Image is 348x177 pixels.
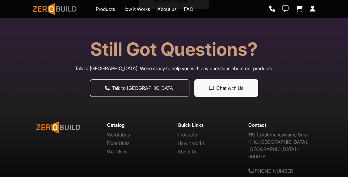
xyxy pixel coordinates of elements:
div: Quick Links [178,121,241,129]
a: About Us [178,149,198,155]
div: Catalog [107,121,170,129]
a: Products [96,5,115,13]
a: Wall Units [107,149,127,155]
a: Login [310,6,315,12]
button: Talk to [GEOGRAPHIC_DATA] [90,79,189,97]
a: FAQ [184,5,193,13]
a: How it Works [122,5,150,13]
a: Floor Units [107,140,130,146]
a: [PHONE_NUMBER] [248,168,295,174]
img: ZeroBuild logo [33,3,76,15]
div: Contact [248,121,312,129]
img: ZeroBuild Logo [36,121,80,133]
p: 115, Lakshmanaswamy Salai, K. K. [GEOGRAPHIC_DATA], [GEOGRAPHIC_DATA] - 600078 [248,131,312,160]
p: Talk to [GEOGRAPHIC_DATA]. We're ready to help you with any questions about our products. [33,65,315,72]
a: About us [157,5,177,13]
a: Wardrobes [107,132,130,138]
h2: Still Got Questions? [33,38,315,60]
a: Products [178,132,197,138]
a: How it works [178,140,205,146]
button: Chat with Us [194,79,258,97]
